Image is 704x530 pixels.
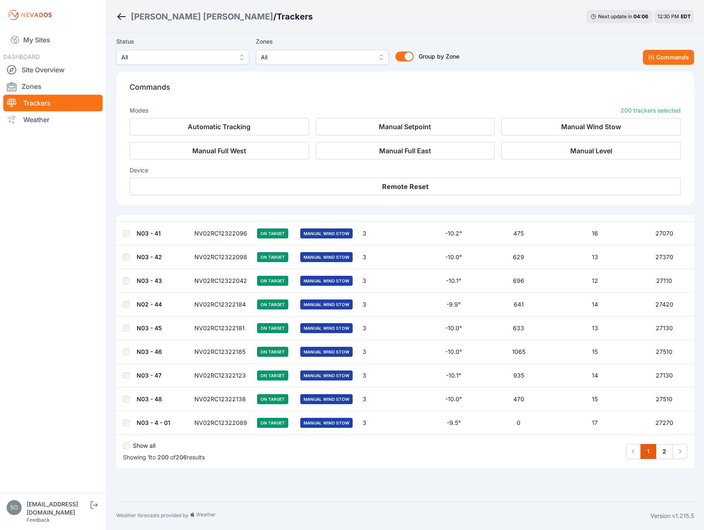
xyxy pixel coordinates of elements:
td: NV02RC12322123 [189,364,252,388]
label: Zones [256,37,389,47]
td: NV02RC12322098 [189,245,252,269]
img: Nevados [7,8,53,22]
h3: Device [130,166,681,174]
td: NV02RC12322185 [189,340,252,364]
a: N03 - 43 [137,277,162,284]
a: 2 [656,444,673,459]
span: / [273,11,277,22]
span: On Target [257,299,288,309]
label: Status [116,37,249,47]
span: Manual Wind Stow [300,323,353,333]
span: All [121,52,233,62]
a: N03 - 46 [137,348,162,355]
td: 14 [555,293,634,317]
h3: Trackers [277,11,313,22]
td: 13 [555,245,634,269]
a: Weather [3,111,103,128]
td: 935 [482,364,555,388]
p: Commands [130,81,681,100]
button: Automatic Tracking [130,118,309,135]
h3: Modes [130,106,148,115]
td: 641 [482,293,555,317]
span: Manual Wind Stow [300,228,353,238]
td: 3 [358,388,389,411]
td: 470 [482,388,555,411]
p: Showing to of results [123,453,205,461]
td: -10.0° [425,388,482,411]
td: -10.1° [425,269,482,293]
span: On Target [257,276,288,286]
a: N03 - 4 - 01 [137,419,170,426]
td: 3 [358,245,389,269]
td: 17 [555,411,634,435]
button: Manual Setpoint [316,118,495,135]
span: 12:30 PM [657,13,679,20]
span: Next update in [598,13,632,20]
a: N03 - 45 [137,324,162,331]
button: Manual Full East [316,142,495,159]
span: 206 [176,454,187,461]
a: N02 - 44 [137,301,162,308]
nav: Breadcrumb [116,6,313,27]
td: 27510 [635,340,694,364]
td: 3 [358,222,389,245]
button: Commands [643,50,694,65]
td: 27420 [635,293,694,317]
td: 13 [555,317,634,340]
span: On Target [257,228,288,238]
td: 14 [555,364,634,388]
a: My Sites [3,30,103,50]
td: NV02RC12322096 [189,222,252,245]
td: -10.0° [425,317,482,340]
td: -10.2° [425,222,482,245]
td: NV02RC12322184 [189,293,252,317]
td: 3 [358,340,389,364]
td: 3 [358,293,389,317]
span: Group by Zone [419,53,459,60]
a: Zones [3,78,103,95]
a: Feedback [27,517,50,523]
span: DASHBOARD [3,53,40,60]
img: solarsolutions@nautilussolar.com [7,500,22,515]
td: 629 [482,245,555,269]
a: Trackers [3,95,103,111]
button: Remote Reset [130,178,681,195]
td: 633 [482,317,555,340]
span: On Target [257,418,288,428]
td: NV02RC12322138 [189,388,252,411]
td: 27130 [635,364,694,388]
td: 27110 [635,269,694,293]
td: 27130 [635,317,694,340]
td: 27270 [635,411,694,435]
span: 200 [157,454,169,461]
td: NV02RC12322042 [189,269,252,293]
td: 16 [555,222,634,245]
a: N03 - 47 [137,372,162,379]
div: 04 : 06 [633,13,648,20]
span: On Target [257,347,288,357]
td: -9.9° [425,293,482,317]
span: All [261,52,372,62]
td: NV02RC12322089 [189,411,252,435]
td: 12 [555,269,634,293]
td: 3 [358,411,389,435]
button: All [116,50,249,65]
td: -10.0° [425,340,482,364]
a: N03 - 48 [137,395,162,402]
span: On Target [257,371,288,380]
td: 27070 [635,222,694,245]
button: Manual Level [501,142,681,159]
button: All [256,50,389,65]
div: Weather forecasts provided by [116,512,650,520]
span: On Target [257,252,288,262]
a: 1 [640,444,656,459]
span: Manual Wind Stow [300,418,353,428]
td: -10.0° [425,245,482,269]
a: Site Overview [3,61,103,78]
p: 200 trackers selected [621,106,681,115]
td: 27510 [635,388,694,411]
span: Manual Wind Stow [300,252,353,262]
span: Manual Wind Stow [300,371,353,380]
td: NV02RC12322181 [189,317,252,340]
a: N03 - 41 [137,230,161,237]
